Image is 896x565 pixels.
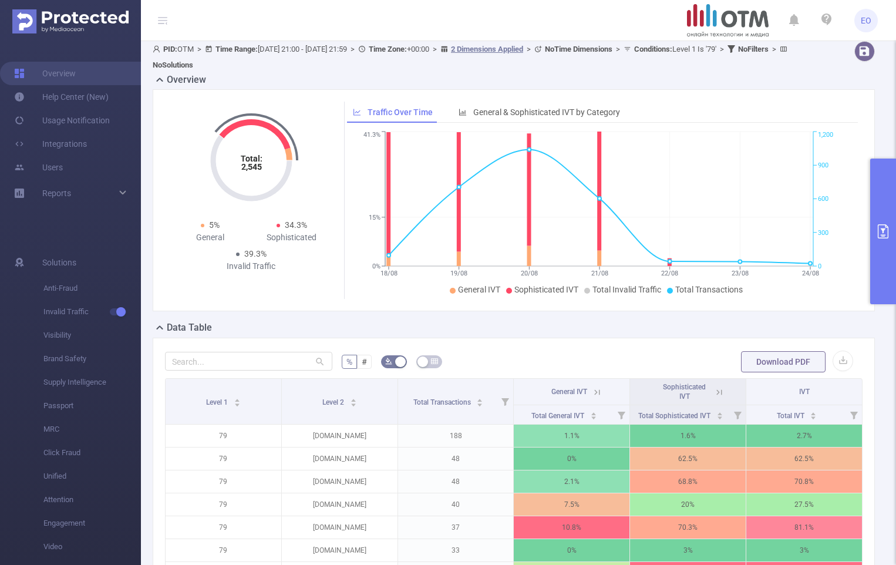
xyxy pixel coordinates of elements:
[166,539,281,561] p: 79
[458,285,500,294] span: General IVT
[551,388,587,396] span: General IVT
[350,397,356,401] i: icon: caret-up
[43,347,141,371] span: Brand Safety
[398,539,514,561] p: 33
[346,357,352,366] span: %
[166,516,281,539] p: 79
[630,493,746,516] p: 20%
[372,263,380,270] tspan: 0%
[398,493,514,516] p: 40
[716,411,723,414] i: icon: caret-up
[429,45,440,53] span: >
[777,412,806,420] span: Total IVT
[732,270,749,277] tspan: 23/08
[497,379,513,424] i: Filter menu
[43,277,141,300] span: Anti-Fraud
[746,425,862,447] p: 2.7%
[322,398,346,406] span: Level 2
[347,45,358,53] span: >
[810,411,817,414] i: icon: caret-up
[630,425,746,447] p: 1.6%
[234,402,240,405] i: icon: caret-down
[634,45,716,53] span: Level 1 Is '79'
[741,351,826,372] button: Download PDF
[282,493,398,516] p: [DOMAIN_NAME]
[241,162,261,171] tspan: 2,545
[663,383,706,401] span: Sophisticated IVT
[514,493,629,516] p: 7.5%
[167,73,206,87] h2: Overview
[514,425,629,447] p: 1.1%
[612,45,624,53] span: >
[363,132,380,139] tspan: 41.3%
[514,516,629,539] p: 10.8%
[398,516,514,539] p: 37
[42,181,71,205] a: Reports
[630,448,746,470] p: 62.5%
[385,358,392,365] i: icon: bg-colors
[14,132,87,156] a: Integrations
[630,516,746,539] p: 70.3%
[514,470,629,493] p: 2.1%
[545,45,612,53] b: No Time Dimensions
[194,45,205,53] span: >
[43,441,141,465] span: Click Fraud
[477,397,483,401] i: icon: caret-up
[234,397,240,401] i: icon: caret-up
[350,402,356,405] i: icon: caret-down
[43,418,141,441] span: MRC
[166,493,281,516] p: 79
[591,415,597,418] i: icon: caret-down
[209,220,220,230] span: 5%
[43,535,141,559] span: Video
[166,470,281,493] p: 79
[369,45,407,53] b: Time Zone:
[42,189,71,198] span: Reports
[14,62,76,85] a: Overview
[43,371,141,394] span: Supply Intelligence
[163,45,177,53] b: PID:
[476,397,483,404] div: Sort
[810,411,817,418] div: Sort
[521,270,538,277] tspan: 20/08
[514,448,629,470] p: 0%
[282,516,398,539] p: [DOMAIN_NAME]
[523,45,534,53] span: >
[240,154,262,163] tspan: Total:
[769,45,780,53] span: >
[368,107,433,117] span: Traffic Over Time
[14,156,63,179] a: Users
[459,108,467,116] i: icon: bar-chart
[43,324,141,347] span: Visibility
[514,539,629,561] p: 0%
[799,388,810,396] span: IVT
[362,357,367,366] span: #
[282,425,398,447] p: [DOMAIN_NAME]
[818,196,828,203] tspan: 600
[153,60,193,69] b: No Solutions
[282,470,398,493] p: [DOMAIN_NAME]
[42,251,76,274] span: Solutions
[43,300,141,324] span: Invalid Traffic
[746,470,862,493] p: 70.8%
[746,539,862,561] p: 3%
[634,45,672,53] b: Conditions :
[398,425,514,447] p: 188
[675,285,743,294] span: Total Transactions
[590,411,597,418] div: Sort
[746,493,862,516] p: 27.5%
[398,448,514,470] p: 48
[729,405,746,424] i: Filter menu
[166,448,281,470] p: 79
[810,415,817,418] i: icon: caret-down
[43,488,141,512] span: Attention
[153,45,790,69] span: OTM [DATE] 21:00 - [DATE] 21:59 +00:00
[477,402,483,405] i: icon: caret-down
[398,470,514,493] p: 48
[43,512,141,535] span: Engagement
[531,412,586,420] span: Total General IVT
[473,107,620,117] span: General & Sophisticated IVT by Category
[746,516,862,539] p: 81.1%
[591,411,597,414] i: icon: caret-up
[514,285,578,294] span: Sophisticated IVT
